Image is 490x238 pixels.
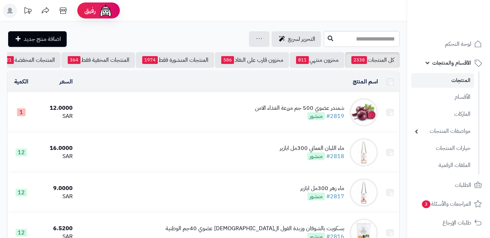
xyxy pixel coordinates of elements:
img: ماء زهر 300مل ابازير [350,178,378,207]
div: 6.5200 [38,225,72,233]
a: مخزون منتهي811 [290,52,344,68]
span: 364 [68,56,80,64]
a: الأقسام [411,90,474,105]
div: 9.0000 [38,184,72,193]
span: منشور [307,152,325,160]
a: لوحة التحكم [411,36,486,53]
div: SAR [38,152,72,161]
span: اضافة منتج جديد [24,35,61,43]
span: 3 [422,200,430,208]
span: 586 [221,56,234,64]
a: طلبات الإرجاع [411,214,486,231]
a: الطلبات [411,177,486,194]
a: تحديثات المنصة [19,4,37,20]
a: السعر [60,77,73,86]
img: logo-2.png [442,13,483,28]
img: ai-face.png [99,4,113,18]
a: خيارات المنتجات [411,141,474,156]
img: شمندر عضوي 500 جم مزرعة الغذاء الامن [350,98,378,126]
a: التحرير لسريع [272,31,321,47]
a: كل المنتجات2338 [345,52,400,68]
span: 1974 [142,56,158,64]
a: الكمية [14,77,28,86]
img: ماء اللبان العماني 300مل ابازير [350,138,378,167]
span: منشور [307,193,325,200]
span: 1 [17,108,26,116]
span: لوحة التحكم [445,39,471,49]
div: 16.0000 [38,144,72,152]
span: المراجعات والأسئلة [421,199,471,209]
span: الطلبات [455,180,471,190]
div: ماء اللبان العماني 300مل ابازير [280,144,344,152]
a: اسم المنتج [353,77,378,86]
span: 12 [16,148,27,156]
span: 21 [4,56,14,64]
span: الأقسام والمنتجات [432,58,471,68]
div: بسكويت بالشوفان وزبدة الفول ال[DEMOGRAPHIC_DATA] عضوي 40جم الوطنية [166,225,344,233]
a: الماركات [411,107,474,122]
span: رفيق [84,6,96,15]
div: SAR [38,112,72,120]
span: 12 [16,229,27,237]
div: 12.0000 [38,104,72,112]
a: اضافة منتج جديد [8,31,67,47]
a: الملفات الرقمية [411,158,474,173]
div: ماء زهر 300مل ابازير [300,184,344,193]
a: #2817 [326,192,344,201]
span: التحرير لسريع [288,35,315,43]
div: شمندر عضوي 500 جم مزرعة الغذاء الامن [255,104,344,112]
span: 811 [296,56,309,64]
span: منشور [307,112,325,120]
a: المراجعات والأسئلة3 [411,195,486,212]
a: #2819 [326,112,344,120]
span: 12 [16,189,27,196]
a: #2818 [326,152,344,161]
a: المنتجات المنشورة فقط1974 [136,52,214,68]
a: المنتجات المخفية فقط364 [61,52,135,68]
a: مواصفات المنتجات [411,124,474,139]
a: المنتجات [411,73,474,88]
a: مخزون قارب على النفاذ586 [215,52,289,68]
span: 2338 [351,56,367,64]
span: طلبات الإرجاع [442,218,471,228]
div: SAR [38,193,72,201]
